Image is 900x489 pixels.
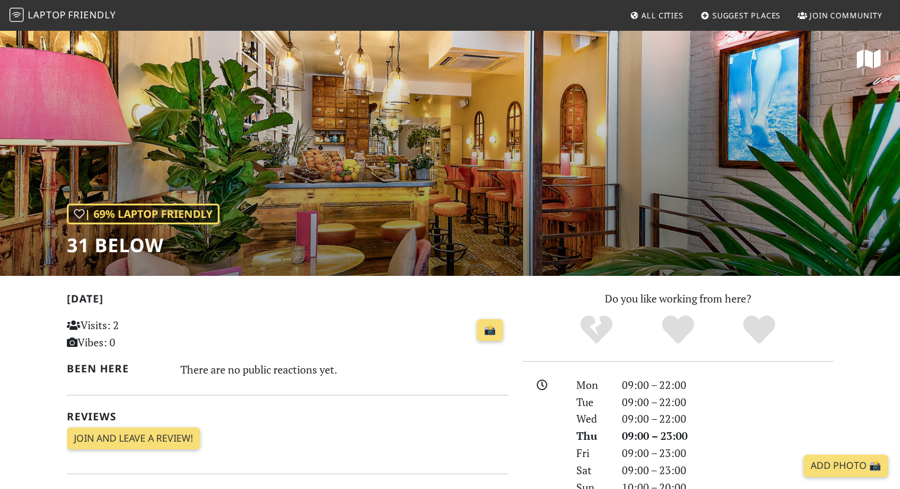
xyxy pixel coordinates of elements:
[793,5,887,26] a: Join Community
[712,10,781,21] span: Suggest Places
[569,427,614,445] div: Thu
[67,317,205,351] p: Visits: 2 Vibes: 0
[615,410,841,427] div: 09:00 – 22:00
[615,427,841,445] div: 09:00 – 23:00
[569,377,614,394] div: Mon
[569,462,614,479] div: Sat
[556,314,637,346] div: No
[9,5,116,26] a: LaptopFriendly LaptopFriendly
[615,394,841,411] div: 09:00 – 22:00
[522,290,834,307] p: Do you like working from here?
[180,360,508,379] div: There are no public reactions yet.
[67,427,200,450] a: Join and leave a review!
[696,5,786,26] a: Suggest Places
[615,445,841,462] div: 09:00 – 23:00
[67,410,508,423] h2: Reviews
[615,377,841,394] div: 09:00 – 22:00
[569,410,614,427] div: Wed
[718,314,800,346] div: Definitely!
[67,362,167,375] h2: Been here
[67,292,508,310] h2: [DATE]
[67,234,220,256] h1: 31 below
[804,455,888,477] a: Add Photo 📸
[637,314,719,346] div: Yes
[641,10,683,21] span: All Cities
[477,319,503,342] a: 📸
[67,204,220,224] div: | 69% Laptop Friendly
[569,445,614,462] div: Fri
[28,8,66,21] span: Laptop
[615,462,841,479] div: 09:00 – 23:00
[625,5,688,26] a: All Cities
[569,394,614,411] div: Tue
[68,8,115,21] span: Friendly
[9,8,24,22] img: LaptopFriendly
[809,10,882,21] span: Join Community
